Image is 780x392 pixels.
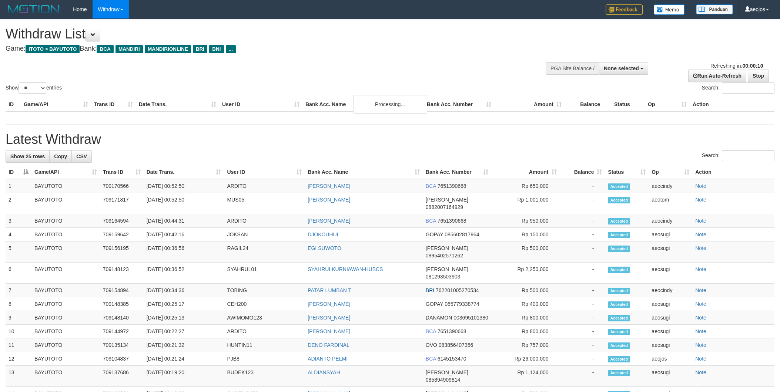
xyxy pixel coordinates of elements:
a: PATAR LUMBAN T [308,287,351,293]
td: BAYUTOTO [31,325,100,338]
td: BUDEK123 [224,366,305,387]
td: 3 [6,214,31,228]
span: BCA [426,218,436,224]
td: [DATE] 00:19:20 [144,366,224,387]
a: [PERSON_NAME] [308,197,350,203]
span: [PERSON_NAME] [426,197,468,203]
td: Rp 1,124,000 [491,366,560,387]
th: ID: activate to sort column descending [6,165,31,179]
th: Amount [494,98,565,111]
span: BCA [426,183,436,189]
td: Rp 400,000 [491,297,560,311]
span: BNI [209,45,224,53]
td: BAYUTOTO [31,179,100,193]
td: - [560,352,605,366]
td: Rp 950,000 [491,214,560,228]
td: aeocindy [649,214,692,228]
a: Stop [748,70,769,82]
td: [DATE] 00:34:36 [144,284,224,297]
td: aeosugi [649,241,692,263]
td: - [560,325,605,338]
span: Accepted [608,197,630,203]
td: - [560,263,605,284]
td: ARDITO [224,179,305,193]
strong: 00:00:10 [742,63,763,69]
td: 9 [6,311,31,325]
span: Accepted [608,329,630,335]
th: Action [690,98,774,111]
th: Action [692,165,774,179]
th: Bank Acc. Name: activate to sort column ascending [305,165,423,179]
td: CEH200 [224,297,305,311]
span: Copy 085779338774 to clipboard [445,301,479,307]
span: Copy 762201005270534 to clipboard [436,287,479,293]
a: [PERSON_NAME] [308,183,350,189]
td: [DATE] 00:52:50 [144,193,224,214]
td: BAYUTOTO [31,338,100,352]
label: Show entries [6,82,62,94]
th: Balance [565,98,611,111]
td: TOBING [224,284,305,297]
a: DJOKOUHUI [308,232,338,237]
a: SYAHRULKURNIAWAN-HUBCS [308,266,383,272]
td: 7 [6,284,31,297]
a: Note [695,183,706,189]
a: ALDIANSYAH [308,369,340,375]
th: Game/API [21,98,91,111]
td: 11 [6,338,31,352]
td: 2 [6,193,31,214]
td: 709154894 [100,284,144,297]
td: - [560,338,605,352]
td: Rp 500,000 [491,241,560,263]
a: Copy [49,150,72,163]
th: Date Trans.: activate to sort column ascending [144,165,224,179]
span: BCA [426,356,436,362]
span: Copy 7651390668 to clipboard [438,328,466,334]
td: 6 [6,263,31,284]
span: Accepted [608,218,630,224]
img: panduan.png [696,4,733,14]
span: Copy 7651390668 to clipboard [438,183,466,189]
td: RAGIL24 [224,241,305,263]
span: BCA [97,45,113,53]
th: Trans ID: activate to sort column ascending [100,165,144,179]
a: Show 25 rows [6,150,50,163]
span: BCA [426,328,436,334]
th: Op [645,98,690,111]
td: JOKSAN [224,228,305,241]
a: Note [695,356,706,362]
img: Button%20Memo.svg [654,4,685,15]
span: Copy 0895402571262 to clipboard [426,253,463,258]
td: MUS05 [224,193,305,214]
td: [DATE] 00:22:27 [144,325,224,338]
td: BAYUTOTO [31,241,100,263]
a: [PERSON_NAME] [308,218,350,224]
span: [PERSON_NAME] [426,266,468,272]
td: 709148140 [100,311,144,325]
span: OVO [426,342,437,348]
td: [DATE] 00:42:16 [144,228,224,241]
span: Copy 085602817964 to clipboard [445,232,479,237]
td: Rp 500,000 [491,284,560,297]
td: [DATE] 00:44:31 [144,214,224,228]
span: Accepted [608,267,630,273]
span: Accepted [608,342,630,349]
td: - [560,193,605,214]
td: 709148385 [100,297,144,311]
td: Rp 26,000,000 [491,352,560,366]
th: Balance: activate to sort column ascending [560,165,605,179]
span: Copy 003695101380 to clipboard [453,315,488,321]
span: Accepted [608,288,630,294]
td: [DATE] 00:21:24 [144,352,224,366]
th: User ID: activate to sort column ascending [224,165,305,179]
span: None selected [604,65,639,71]
td: HUNTIN11 [224,338,305,352]
td: aeosugi [649,228,692,241]
td: 709164594 [100,214,144,228]
td: 8 [6,297,31,311]
td: BAYUTOTO [31,228,100,241]
td: BAYUTOTO [31,297,100,311]
span: Accepted [608,183,630,190]
td: 709170566 [100,179,144,193]
a: CSV [71,150,92,163]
